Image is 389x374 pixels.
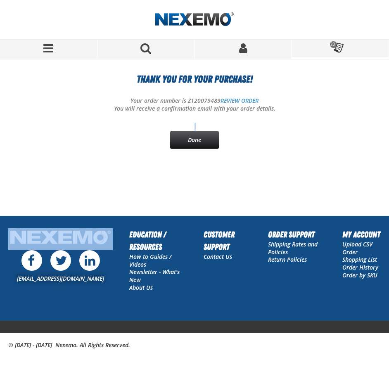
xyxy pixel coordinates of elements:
[17,275,104,282] a: [EMAIL_ADDRESS][DOMAIN_NAME]
[129,284,153,291] a: About Us
[8,228,113,248] img: Nexemo Logo
[3,105,386,113] p: You will receive a confirmation email with your order details.
[204,253,232,260] a: Contact Us
[342,240,372,256] a: Upload CSV Order
[292,40,389,57] button: You have 20 Shopping Lists. Open to view details
[155,12,234,27] img: Nexemo logo
[221,97,259,104] a: REVIEW ORDER
[342,256,377,263] a: Shopping List
[155,12,234,27] a: Home
[129,228,187,253] h2: Education / Resources
[97,40,195,59] button: Search for a product
[342,263,378,271] a: Order History
[129,253,171,268] a: How to Guides / Videos
[342,228,381,241] h2: My Account
[129,268,180,284] a: Newsletter - What's New
[268,240,318,256] a: Shipping Rates and Policies
[204,228,251,253] h2: Customer Support
[330,41,337,48] strong: 20
[3,72,386,87] h1: Thank You For Your Purchase!
[342,271,377,279] a: Order by SKU
[268,256,307,263] a: Return Policies
[170,131,219,149] a: Done
[195,40,292,59] button: My Account
[268,228,326,241] h2: Order Support
[3,97,386,105] p: Your order number is Z120079489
